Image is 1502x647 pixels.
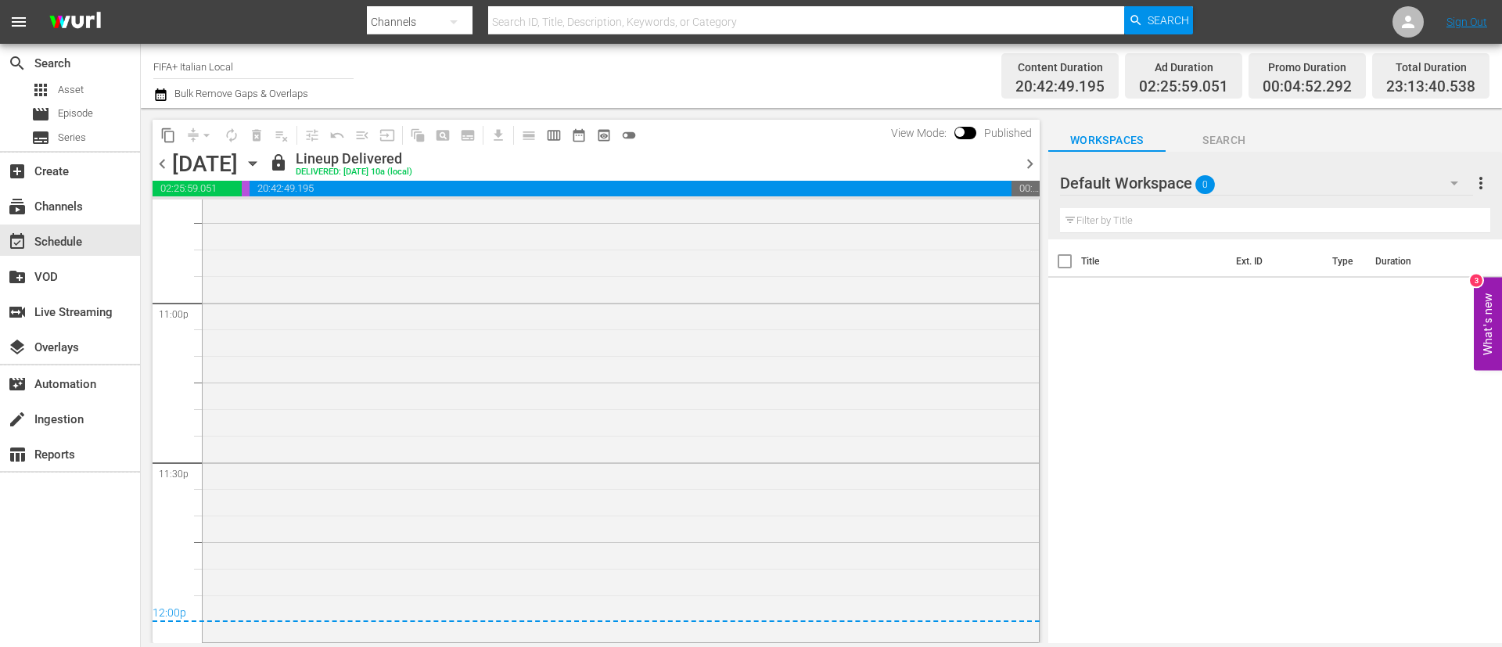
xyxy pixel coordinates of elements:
[8,268,27,286] span: VOD
[31,81,50,99] span: Asset
[8,338,27,357] span: Overlays
[976,127,1040,139] span: Published
[8,410,27,429] span: Ingestion
[244,123,269,148] span: Select an event to delete
[1263,78,1352,96] span: 00:04:52.292
[296,150,412,167] div: Lineup Delivered
[400,120,430,150] span: Refresh All Search Blocks
[1471,174,1490,192] span: more_vert
[153,606,1040,622] div: 12:00p
[219,123,244,148] span: Loop Content
[1471,164,1490,202] button: more_vert
[1166,131,1283,150] span: Search
[1386,56,1475,78] div: Total Duration
[616,123,641,148] span: 24 hours Lineup View is OFF
[1020,154,1040,174] span: chevron_right
[58,106,93,121] span: Episode
[1015,56,1105,78] div: Content Duration
[31,105,50,124] span: Episode
[1124,6,1193,34] button: Search
[58,82,84,98] span: Asset
[1227,239,1322,283] th: Ext. ID
[1474,277,1502,370] button: Open Feedback Widget
[153,181,242,196] span: 02:25:59.051
[172,88,308,99] span: Bulk Remove Gaps & Overlaps
[58,130,86,146] span: Series
[269,123,294,148] span: Clear Lineup
[546,128,562,143] span: calendar_view_week_outlined
[480,120,511,150] span: Download as CSV
[269,153,288,172] span: lock
[9,13,28,31] span: menu
[8,162,27,181] span: Create
[8,445,27,464] span: Reports
[1446,16,1487,28] a: Sign Out
[375,123,400,148] span: Update Metadata from Key Asset
[954,127,965,138] span: Toggle to switch from Published to Draft view.
[8,197,27,216] span: Channels
[1148,6,1189,34] span: Search
[1015,78,1105,96] span: 20:42:49.195
[1012,181,1040,196] span: 00:46:19.462
[250,181,1011,196] span: 20:42:49.195
[883,127,954,139] span: View Mode:
[31,128,50,147] span: Series
[1323,239,1366,283] th: Type
[181,123,219,148] span: Remove Gaps & Overlaps
[350,123,375,148] span: Fill episodes with ad slates
[156,123,181,148] span: Copy Lineup
[1386,78,1475,96] span: 23:13:40.538
[8,232,27,251] span: Schedule
[172,151,238,177] div: [DATE]
[1263,56,1352,78] div: Promo Duration
[242,181,250,196] span: 00:04:52.292
[591,123,616,148] span: View Backup
[1081,239,1227,283] th: Title
[596,128,612,143] span: preview_outlined
[8,375,27,394] span: Automation
[1195,168,1215,201] span: 0
[8,303,27,322] span: Live Streaming
[38,4,113,41] img: ans4CAIJ8jUAAAAAAAAAAAAAAAAAAAAAAAAgQb4GAAAAAAAAAAAAAAAAAAAAAAAAJMjXAAAAAAAAAAAAAAAAAAAAAAAAgAT5G...
[1060,161,1473,205] div: Default Workspace
[1470,274,1482,286] div: 3
[153,154,172,174] span: chevron_left
[571,128,587,143] span: date_range_outlined
[621,128,637,143] span: toggle_off
[1139,56,1228,78] div: Ad Duration
[541,123,566,148] span: Week Calendar View
[296,167,412,178] div: DELIVERED: [DATE] 10a (local)
[325,123,350,148] span: Revert to Primary Episode
[160,128,176,143] span: content_copy
[8,54,27,73] span: Search
[294,120,325,150] span: Customize Events
[1139,78,1228,96] span: 02:25:59.051
[1048,131,1166,150] span: Workspaces
[1366,239,1460,283] th: Duration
